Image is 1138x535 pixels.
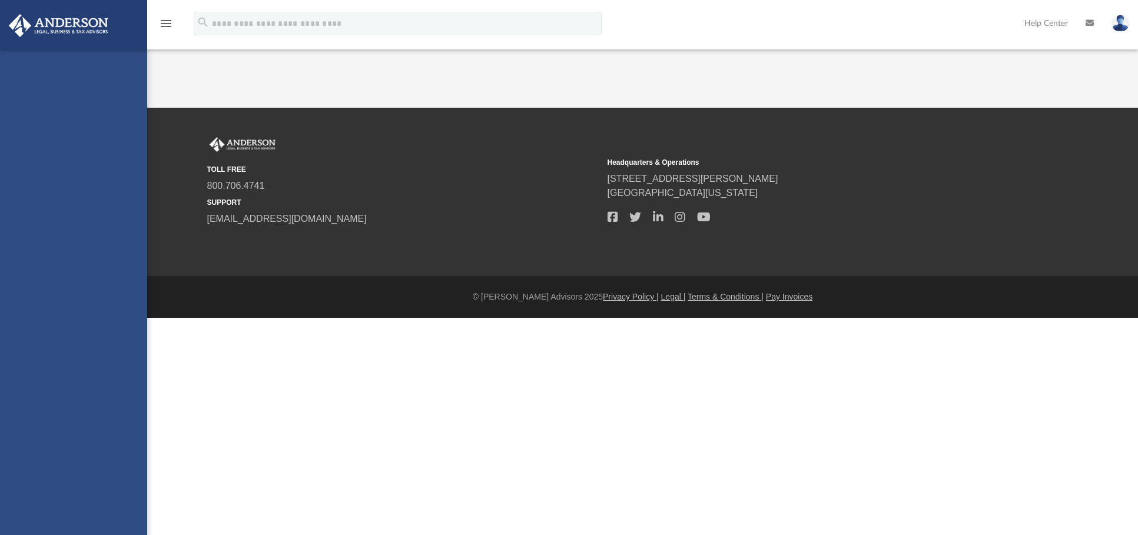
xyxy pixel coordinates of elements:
img: Anderson Advisors Platinum Portal [207,137,278,152]
i: menu [159,16,173,31]
img: Anderson Advisors Platinum Portal [5,14,112,37]
a: Legal | [661,292,686,301]
small: TOLL FREE [207,164,599,175]
i: search [197,16,210,29]
div: © [PERSON_NAME] Advisors 2025 [147,291,1138,303]
img: User Pic [1112,15,1129,32]
a: Privacy Policy | [603,292,659,301]
a: [GEOGRAPHIC_DATA][US_STATE] [608,188,758,198]
a: menu [159,22,173,31]
small: Headquarters & Operations [608,157,1000,168]
a: Terms & Conditions | [688,292,764,301]
a: [STREET_ADDRESS][PERSON_NAME] [608,174,778,184]
small: SUPPORT [207,197,599,208]
a: 800.706.4741 [207,181,265,191]
a: [EMAIL_ADDRESS][DOMAIN_NAME] [207,214,367,224]
a: Pay Invoices [766,292,812,301]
